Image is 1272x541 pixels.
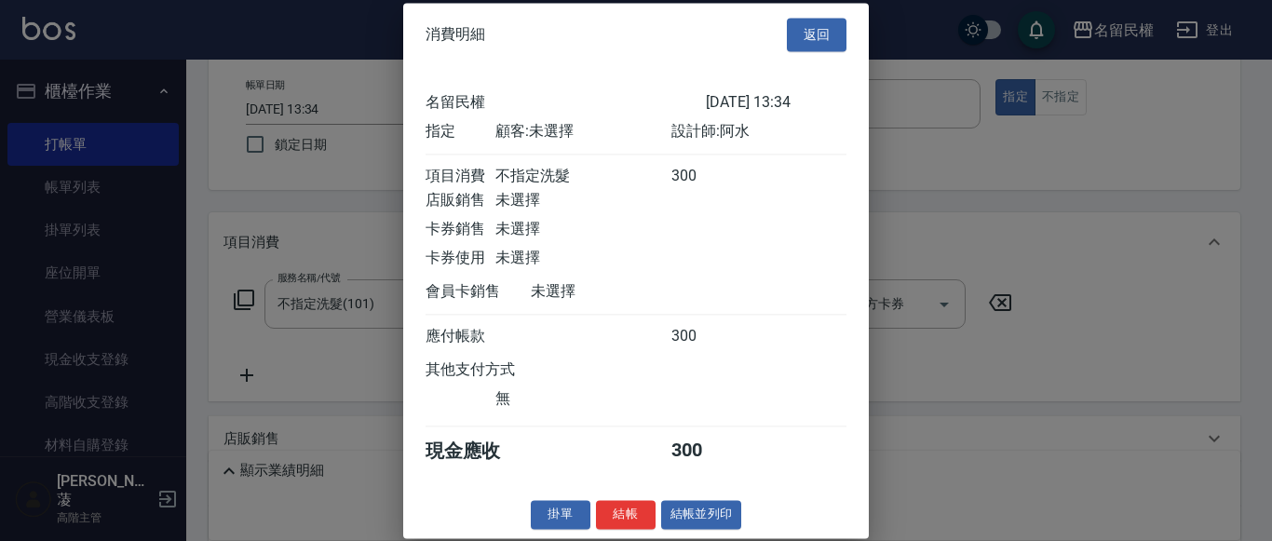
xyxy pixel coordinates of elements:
div: 卡券銷售 [426,220,495,239]
div: 其他支付方式 [426,360,566,380]
div: 未選擇 [495,249,670,268]
div: 未選擇 [531,282,706,302]
div: 指定 [426,122,495,142]
div: 名留民權 [426,93,706,113]
div: 卡券使用 [426,249,495,268]
div: 店販銷售 [426,191,495,210]
div: 300 [671,167,741,186]
button: 返回 [787,18,846,52]
div: 未選擇 [495,191,670,210]
div: 不指定洗髮 [495,167,670,186]
div: [DATE] 13:34 [706,93,846,113]
div: 300 [671,327,741,346]
div: 項目消費 [426,167,495,186]
div: 未選擇 [495,220,670,239]
div: 會員卡銷售 [426,282,531,302]
button: 結帳並列印 [661,500,742,529]
div: 無 [495,389,670,409]
div: 應付帳款 [426,327,495,346]
div: 設計師: 阿水 [671,122,846,142]
div: 現金應收 [426,439,531,464]
span: 消費明細 [426,25,485,44]
button: 結帳 [596,500,656,529]
div: 300 [671,439,741,464]
button: 掛單 [531,500,590,529]
div: 顧客: 未選擇 [495,122,670,142]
